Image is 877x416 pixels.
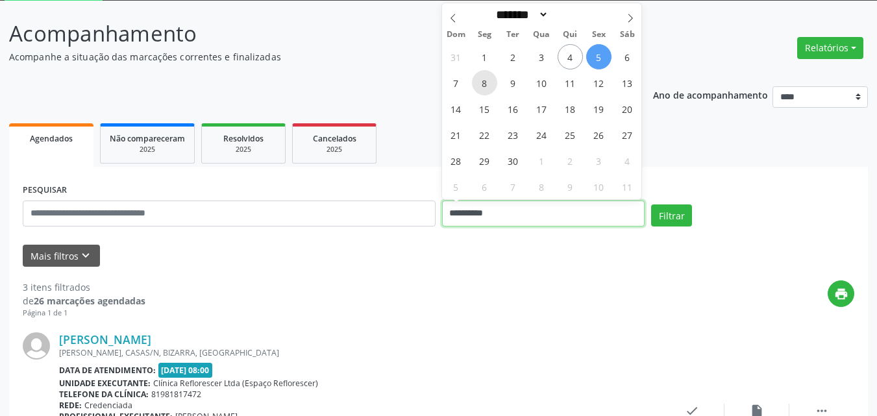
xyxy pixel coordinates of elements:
span: Setembro 28, 2025 [443,148,469,173]
div: Página 1 de 1 [23,308,145,319]
label: PESQUISAR [23,180,67,201]
p: Ano de acompanhamento [653,86,768,103]
span: Setembro 11, 2025 [558,70,583,95]
div: [PERSON_NAME], CASAS/N, BIZARRA, [GEOGRAPHIC_DATA] [59,347,660,358]
span: 81981817472 [151,389,201,400]
button: Mais filtroskeyboard_arrow_down [23,245,100,267]
b: Telefone da clínica: [59,389,149,400]
button: Relatórios [797,37,863,59]
input: Year [549,8,591,21]
span: Credenciada [84,400,132,411]
span: Setembro 14, 2025 [443,96,469,121]
span: Setembro 8, 2025 [472,70,497,95]
span: Setembro 15, 2025 [472,96,497,121]
span: Seg [470,31,499,39]
span: Setembro 21, 2025 [443,122,469,147]
span: Outubro 10, 2025 [586,174,611,199]
span: Outubro 11, 2025 [615,174,640,199]
span: Outubro 6, 2025 [472,174,497,199]
span: Qui [556,31,584,39]
span: Setembro 9, 2025 [500,70,526,95]
span: Setembro 1, 2025 [472,44,497,69]
span: Setembro 18, 2025 [558,96,583,121]
span: Resolvidos [223,133,264,144]
img: img [23,332,50,360]
span: Qua [527,31,556,39]
b: Unidade executante: [59,378,151,389]
div: 2025 [302,145,367,154]
span: Setembro 5, 2025 [586,44,611,69]
button: Filtrar [651,204,692,226]
span: Setembro 2, 2025 [500,44,526,69]
span: Outubro 2, 2025 [558,148,583,173]
span: Setembro 22, 2025 [472,122,497,147]
span: Não compareceram [110,133,185,144]
button: print [828,280,854,307]
p: Acompanhamento [9,18,610,50]
span: Outubro 3, 2025 [586,148,611,173]
span: Outubro 5, 2025 [443,174,469,199]
div: 2025 [110,145,185,154]
span: Cancelados [313,133,356,144]
span: Outubro 8, 2025 [529,174,554,199]
span: Outubro 9, 2025 [558,174,583,199]
span: Sex [584,31,613,39]
b: Data de atendimento: [59,365,156,376]
span: [DATE] 08:00 [158,363,213,378]
div: 3 itens filtrados [23,280,145,294]
span: Setembro 20, 2025 [615,96,640,121]
span: Outubro 7, 2025 [500,174,526,199]
span: Clínica Reflorescer Ltda (Espaço Reflorescer) [153,378,318,389]
span: Setembro 16, 2025 [500,96,526,121]
span: Sáb [613,31,641,39]
span: Setembro 3, 2025 [529,44,554,69]
span: Setembro 7, 2025 [443,70,469,95]
p: Acompanhe a situação das marcações correntes e finalizadas [9,50,610,64]
div: 2025 [211,145,276,154]
span: Setembro 25, 2025 [558,122,583,147]
strong: 26 marcações agendadas [34,295,145,307]
span: Setembro 26, 2025 [586,122,611,147]
span: Ter [499,31,527,39]
a: [PERSON_NAME] [59,332,151,347]
span: Outubro 1, 2025 [529,148,554,173]
span: Dom [442,31,471,39]
span: Setembro 4, 2025 [558,44,583,69]
span: Setembro 30, 2025 [500,148,526,173]
select: Month [492,8,549,21]
span: Setembro 29, 2025 [472,148,497,173]
span: Setembro 6, 2025 [615,44,640,69]
span: Setembro 23, 2025 [500,122,526,147]
span: Outubro 4, 2025 [615,148,640,173]
i: print [834,287,848,301]
span: Agosto 31, 2025 [443,44,469,69]
span: Setembro 13, 2025 [615,70,640,95]
b: Rede: [59,400,82,411]
div: de [23,294,145,308]
span: Setembro 10, 2025 [529,70,554,95]
span: Agendados [30,133,73,144]
span: Setembro 19, 2025 [586,96,611,121]
span: Setembro 12, 2025 [586,70,611,95]
i: keyboard_arrow_down [79,249,93,263]
span: Setembro 27, 2025 [615,122,640,147]
span: Setembro 24, 2025 [529,122,554,147]
span: Setembro 17, 2025 [529,96,554,121]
